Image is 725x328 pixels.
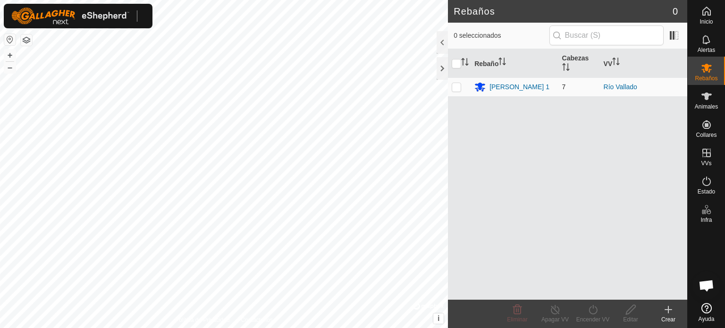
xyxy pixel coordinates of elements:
button: Restablecer Mapa [4,34,16,45]
font: Editar [623,316,638,323]
font: Infra [700,217,712,223]
input: Buscar (S) [549,25,664,45]
a: Ayuda [688,299,725,326]
font: Cabezas [562,54,589,62]
button: – [4,62,16,73]
p-sorticon: Activar para ordenar [461,59,469,67]
div: Chat abierto [692,271,721,300]
font: Rebaño [474,59,498,67]
font: Política de Privacidad [175,317,229,323]
font: Crear [661,316,675,323]
font: – [8,62,12,72]
font: 7 [562,83,566,91]
font: Animales [695,103,718,110]
font: Apagar VV [541,316,569,323]
a: Río Vallado [604,83,637,91]
a: Política de Privacidad [175,316,229,324]
button: i [433,313,444,324]
font: + [8,50,13,60]
button: Capas del Mapa [21,34,32,46]
font: Contáctenos [241,317,273,323]
font: VV [604,59,613,67]
font: Collares [696,132,717,138]
p-sorticon: Activar para ordenar [562,65,570,72]
font: 0 [673,6,678,17]
font: Inicio [700,18,713,25]
p-sorticon: Activar para ordenar [498,59,506,67]
font: i [438,314,439,322]
img: Logotipo de Gallagher [11,8,129,25]
font: VVs [701,160,711,167]
a: Contáctenos [241,316,273,324]
font: 0 seleccionados [454,32,501,39]
font: Rebaños [454,6,495,17]
font: Estado [698,188,715,195]
font: Encender VV [576,316,610,323]
button: + [4,50,16,61]
font: Eliminar [507,316,527,323]
font: Ayuda [699,316,715,322]
font: Rebaños [695,75,717,82]
font: [PERSON_NAME] 1 [489,83,549,91]
p-sorticon: Activar para ordenar [612,59,620,67]
font: Alertas [698,47,715,53]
